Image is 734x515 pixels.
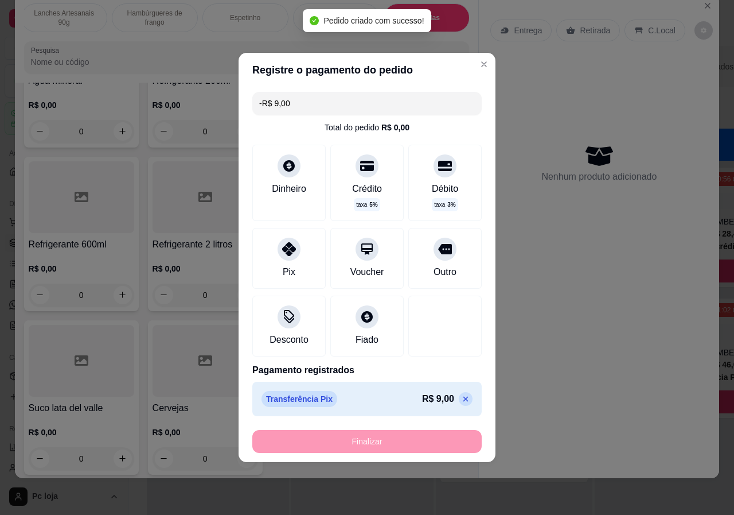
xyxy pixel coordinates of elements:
[272,182,306,196] div: Dinheiro
[259,92,475,115] input: Ex.: hambúrguer de cordeiro
[270,333,309,347] div: Desconto
[352,182,382,196] div: Crédito
[252,363,482,377] p: Pagamento registrados
[434,200,455,209] p: taxa
[447,200,455,209] span: 3 %
[239,53,495,87] header: Registre o pagamento do pedido
[261,391,337,407] p: Transferência Pix
[432,182,458,196] div: Débito
[369,200,377,209] span: 5 %
[356,333,378,347] div: Fiado
[323,16,424,25] span: Pedido criado com sucesso!
[325,122,409,133] div: Total do pedido
[475,55,493,73] button: Close
[310,16,319,25] span: check-circle
[283,265,295,279] div: Pix
[381,122,409,133] div: R$ 0,00
[422,392,454,406] p: R$ 9,00
[356,200,377,209] p: taxa
[350,265,384,279] div: Voucher
[434,265,456,279] div: Outro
